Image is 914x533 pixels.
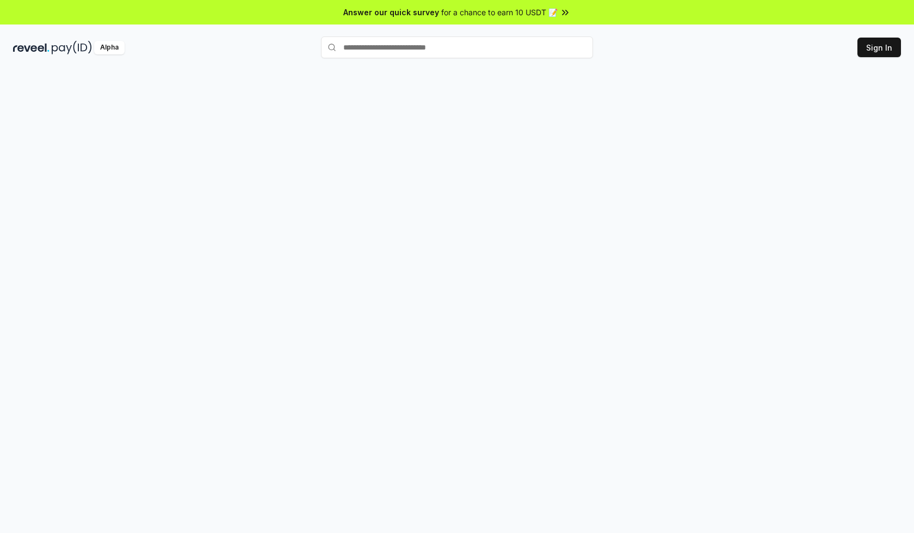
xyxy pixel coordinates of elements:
[13,41,50,54] img: reveel_dark
[94,41,125,54] div: Alpha
[857,38,901,57] button: Sign In
[343,7,439,18] span: Answer our quick survey
[52,41,92,54] img: pay_id
[441,7,558,18] span: for a chance to earn 10 USDT 📝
